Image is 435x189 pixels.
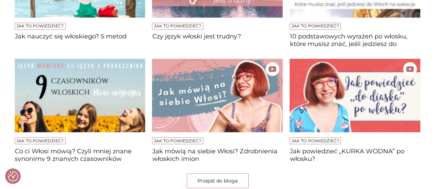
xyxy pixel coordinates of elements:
img: Revisit consent button [8,171,18,181]
a: Jak powiedzieć „KURKA WODNA” po włosku? [290,147,420,161]
a: Jak to powiedzieć? [154,138,201,143]
a: Jak to powiedzieć? [154,23,201,28]
button: Preferencje co do zgód [8,171,18,181]
a: Jak nauczyć się włoskiego? 5 metod [15,33,145,47]
a: Jak to powiedzieć? [17,23,64,28]
a: Jak to powiedzieć? [292,138,339,143]
a: Przejdź do bloga [187,173,249,188]
a: Czy język włoski jest trudny? [152,33,283,47]
a: Co ci Włosi mówią? Czyli mniej znane synonimy 9 znanych czasowników [15,147,145,161]
a: Jak to powiedzieć? [292,23,339,28]
a: Jak mówią na siebie Włosi? Zdrobnienia włoskich imion [152,147,283,161]
a: 10 podstawowych wyrażeń po włosku, które musisz znać, jeśli jedziesz do [GEOGRAPHIC_DATA] na wakacje [290,33,420,47]
a: Jak to powiedzieć? [17,138,64,143]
